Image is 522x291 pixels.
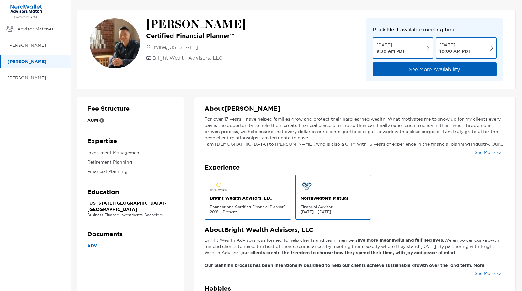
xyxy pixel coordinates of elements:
[87,105,174,113] p: Fee Structure
[470,147,505,157] button: See More
[373,37,434,59] button: [DATE] 9:30 AM PDT
[301,209,366,214] p: [DATE] - [DATE]
[210,180,228,192] img: firm logo
[87,116,98,124] p: AUM
[373,62,497,76] button: See More Availability
[439,42,471,48] p: [DATE]
[210,204,286,209] p: Founder and Certified Financial Planner™
[87,168,174,175] p: Financial Planning
[205,116,505,147] div: For over 17 years, I have helped families grow and protect their hard-earned wealth. What motivat...
[210,195,286,201] p: Bright Wealth Advisors, LLC
[205,250,504,287] strong: our clients create the freedom to choose how they spend their time, with joy and peace of mind. O...
[87,230,174,238] p: Documents
[87,213,174,218] p: Business Finance-Investments - Bachelors
[358,237,444,243] strong: live more meaningful and fulfilled lives.
[152,43,198,51] p: Irvine , [US_STATE]
[205,105,505,113] p: About [PERSON_NAME]
[301,180,313,192] img: firm logo
[87,188,174,196] p: Education
[205,164,505,171] p: Experience
[301,204,366,209] p: Financial Advisor
[210,209,286,214] p: 2018 - Present
[376,48,405,54] p: 9:30 AM PDT
[17,25,64,33] p: Advisor Matches
[436,37,497,59] button: [DATE] 10:00 AM PDT
[205,237,505,268] p: Bright Wealth Advisors was formed to help clients and team members We empower our growth-minded c...
[8,74,64,82] p: [PERSON_NAME]
[470,268,505,278] button: See More
[301,195,366,201] p: Northwestern Mutual
[8,4,45,19] img: Zoe Financial
[8,58,64,66] p: [PERSON_NAME]
[8,41,64,49] p: [PERSON_NAME]
[87,200,174,213] p: [US_STATE][GEOGRAPHIC_DATA]-[GEOGRAPHIC_DATA]
[205,226,505,234] p: About Bright Wealth Advisors, LLC
[87,158,174,166] p: Retirement Planning
[87,149,174,157] p: Investment Management
[439,48,471,54] p: 10:00 AM PDT
[146,32,246,40] p: Certified Financial Planner™
[373,26,497,34] p: Book Next available meeting time
[90,18,140,68] img: avatar
[376,42,405,48] p: [DATE]
[87,242,174,250] a: ADV
[152,54,222,62] p: Bright Wealth Advisors, LLC
[146,18,246,31] p: [PERSON_NAME]
[87,137,174,145] p: Expertise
